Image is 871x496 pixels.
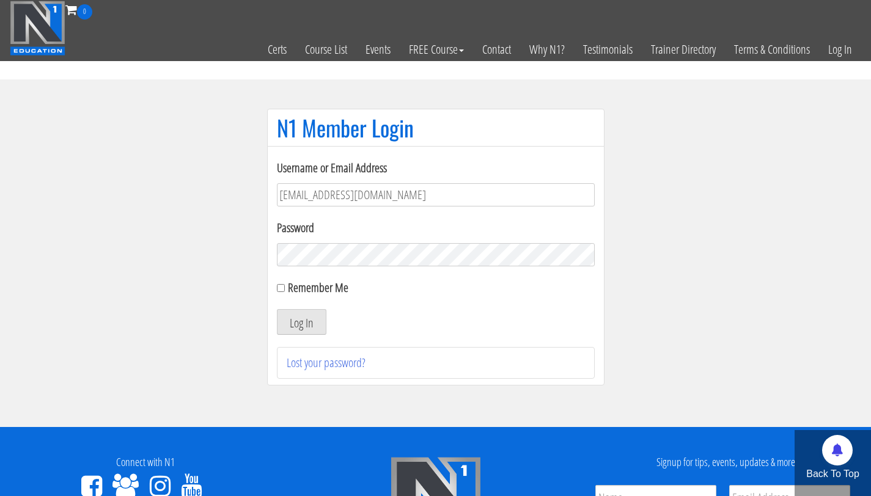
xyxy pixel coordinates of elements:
[77,4,92,20] span: 0
[574,20,642,79] a: Testimonials
[400,20,473,79] a: FREE Course
[725,20,819,79] a: Terms & Conditions
[9,456,281,469] h4: Connect with N1
[520,20,574,79] a: Why N1?
[277,219,595,237] label: Password
[288,279,348,296] label: Remember Me
[642,20,725,79] a: Trainer Directory
[356,20,400,79] a: Events
[296,20,356,79] a: Course List
[277,115,595,140] h1: N1 Member Login
[287,354,366,371] a: Lost your password?
[473,20,520,79] a: Contact
[277,309,326,335] button: Log In
[259,20,296,79] a: Certs
[10,1,65,56] img: n1-education
[819,20,861,79] a: Log In
[65,1,92,18] a: 0
[277,159,595,177] label: Username or Email Address
[590,456,862,469] h4: Signup for tips, events, updates & more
